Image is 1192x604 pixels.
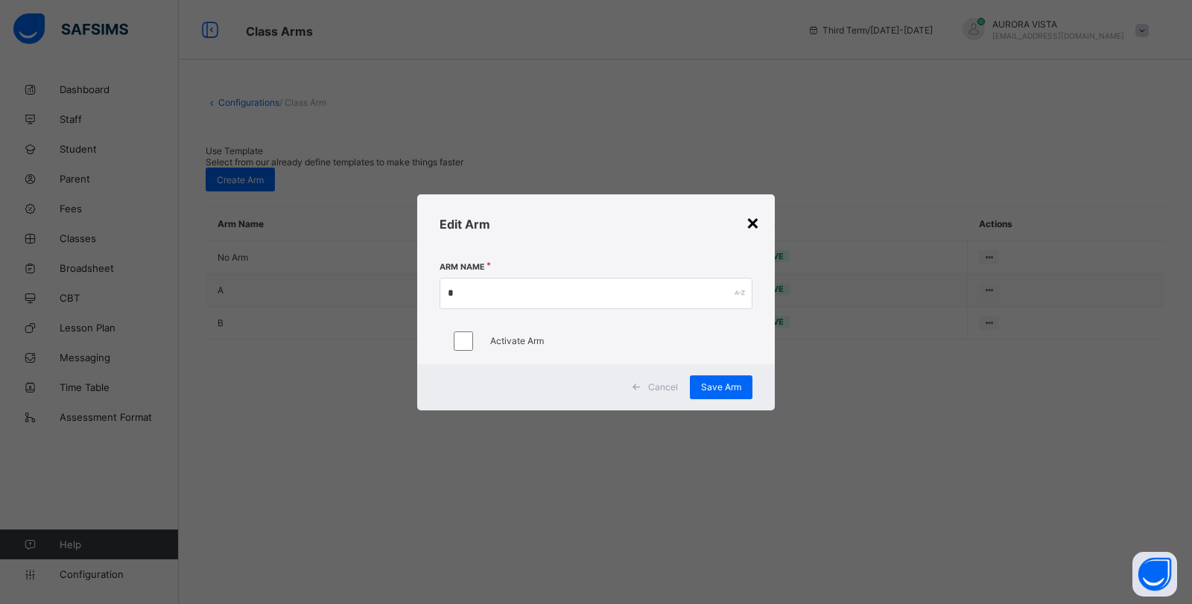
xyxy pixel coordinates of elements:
div: × [746,209,760,235]
span: Edit Arm [440,217,490,232]
label: Arm Name [440,262,485,272]
button: Open asap [1132,552,1177,597]
span: Save Arm [701,381,741,392]
span: Cancel [648,381,678,392]
label: Activate Arm [490,335,544,346]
